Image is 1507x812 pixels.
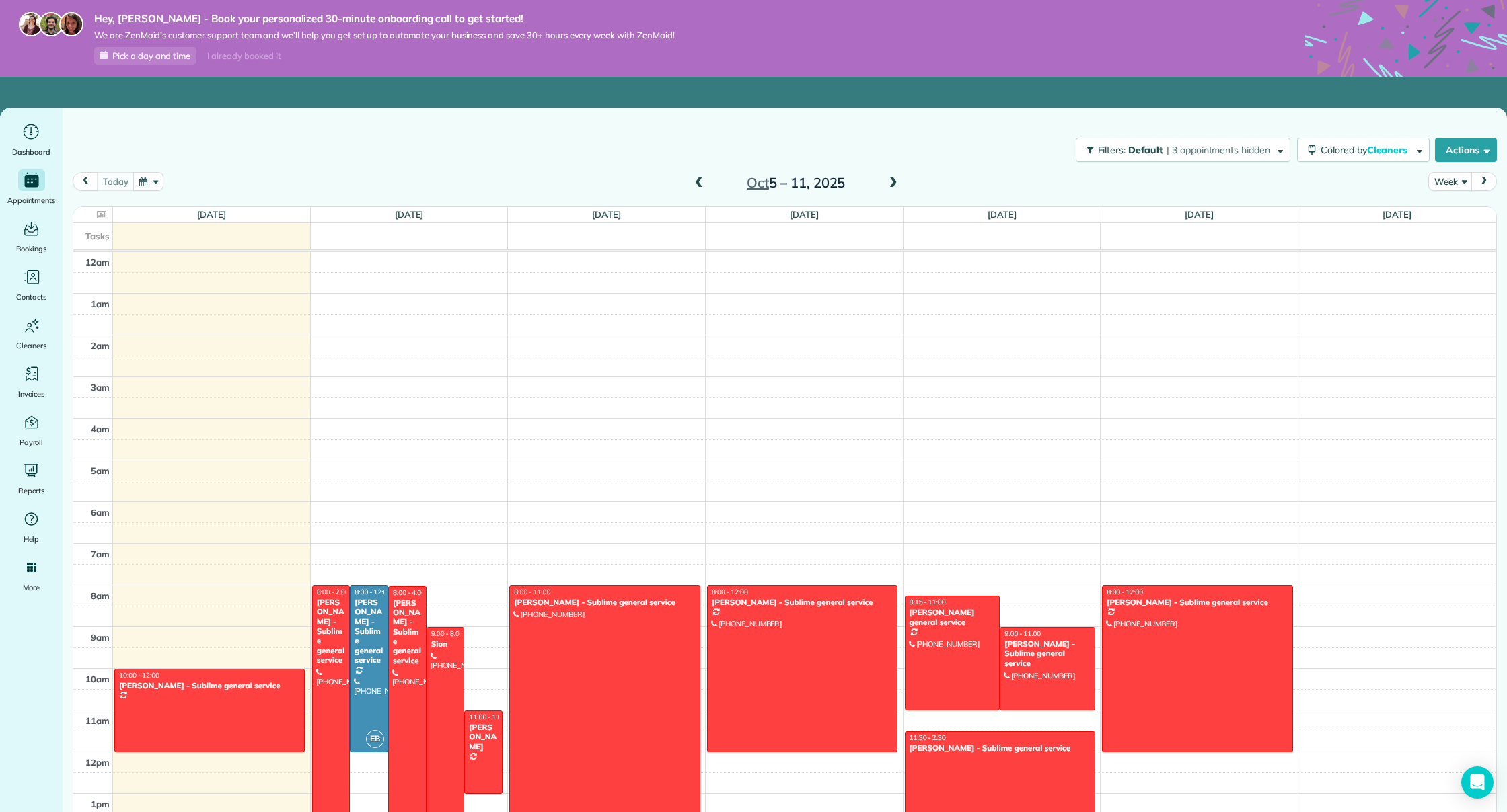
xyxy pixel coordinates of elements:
a: [DATE] [1185,209,1214,220]
div: [PERSON_NAME] general service [909,608,996,627]
span: 8:00 - 2:00 [317,587,349,596]
span: EB [366,730,384,748]
h2: 5 – 11, 2025 [712,175,880,190]
span: Cleaners [1367,144,1410,156]
a: Contacts [5,266,57,304]
div: [PERSON_NAME] - Sublime general service [711,598,893,607]
div: [PERSON_NAME] - Sublime general service [909,743,1091,753]
span: We are ZenMaid’s customer support team and we’ll help you get set up to automate your business an... [94,30,675,41]
div: [PERSON_NAME] [468,723,499,752]
span: 11am [85,715,110,726]
span: Filters: [1098,144,1126,156]
span: 1pm [91,799,110,809]
a: [DATE] [395,209,424,220]
span: 8:00 - 12:00 [355,587,391,596]
a: [DATE] [1383,209,1411,220]
a: Cleaners [5,315,57,352]
span: 12pm [85,757,110,768]
span: 11:30 - 2:30 [910,733,946,742]
strong: Hey, [PERSON_NAME] - Book your personalized 30-minute onboarding call to get started! [94,12,675,26]
button: Filters: Default | 3 appointments hidden [1076,138,1290,162]
span: Oct [747,174,769,191]
img: michelle-19f622bdf1676172e81f8f8fba1fb50e276960ebfe0243fe18214015130c80e4.jpg [59,12,83,36]
span: 10:00 - 12:00 [119,671,159,680]
a: [DATE] [988,209,1017,220]
span: Dashboard [12,145,50,159]
button: next [1471,172,1497,190]
span: Pick a day and time [112,50,190,61]
span: 3am [91,382,110,393]
span: Reports [18,484,45,497]
div: I already booked it [199,48,289,65]
span: | 3 appointments hidden [1167,144,1270,156]
a: Reports [5,460,57,497]
span: 10am [85,674,110,684]
span: 8am [91,590,110,601]
a: Invoices [5,363,57,401]
span: Contacts [16,290,46,304]
button: Actions [1435,138,1497,162]
a: [DATE] [197,209,226,220]
a: Appointments [5,169,57,207]
img: jorge-587dff0eeaa6aab1f244e6dc62b8924c3b6ad411094392a53c71c6c4a576187d.jpg [39,12,63,36]
span: Invoices [18,387,45,401]
span: Bookings [16,242,47,255]
button: Colored byCleaners [1297,138,1430,162]
span: Default [1128,144,1164,156]
button: today [97,172,134,190]
a: Payroll [5,411,57,449]
span: 9am [91,632,110,643]
div: [PERSON_NAME] - Sublime general service [1106,598,1288,607]
a: Pick a day and time [94,47,196,65]
button: Week [1428,172,1472,190]
span: Payroll [20,436,44,449]
span: 11:00 - 1:00 [469,713,505,721]
a: [DATE] [790,209,819,220]
div: [PERSON_NAME] - Sublime general service [513,598,696,607]
div: [PERSON_NAME] - Sublime general service [1004,639,1091,668]
div: [PERSON_NAME] - Sublime general service [118,681,301,690]
span: 2am [91,340,110,351]
a: Filters: Default | 3 appointments hidden [1069,138,1290,162]
div: [PERSON_NAME] - Sublime general service [316,598,346,665]
a: Dashboard [5,121,57,159]
span: 8:00 - 12:00 [712,587,748,596]
span: 7am [91,549,110,559]
div: Open Intercom Messenger [1461,766,1494,799]
span: 8:00 - 11:00 [514,587,550,596]
span: 5am [91,465,110,476]
span: 8:00 - 4:00 [393,588,425,597]
span: 9:00 - 11:00 [1004,629,1041,638]
div: Sion [431,639,461,649]
span: Help [24,532,40,546]
span: Colored by [1321,144,1412,156]
span: 9:00 - 8:00 [431,629,464,638]
span: Cleaners [16,339,46,352]
a: Help [5,508,57,546]
a: [DATE] [592,209,621,220]
span: 4am [91,423,110,434]
span: Tasks [85,231,110,241]
span: Appointments [7,194,56,207]
span: 8:15 - 11:00 [910,598,946,606]
span: 8:00 - 12:00 [1107,587,1143,596]
div: [PERSON_NAME] - Sublime general service [354,598,384,665]
span: 12am [85,257,110,268]
span: 1am [91,298,110,309]
img: maria-72a9807cf96188c08ef61303f053569d2e2a8a1cde33d635c8a3ac13582a053d.jpg [19,12,43,36]
a: Bookings [5,218,57,255]
button: prev [73,172,98,190]
div: [PERSON_NAME] - Sublime general service [392,598,422,666]
span: 6am [91,507,110,518]
span: More [23,581,40,594]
